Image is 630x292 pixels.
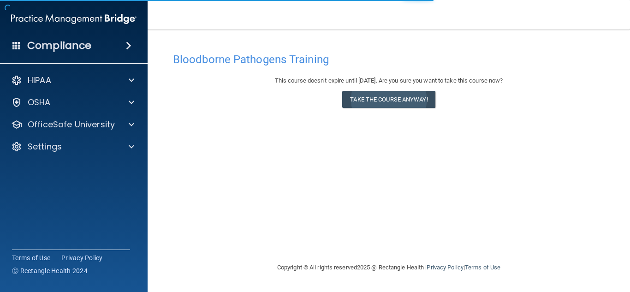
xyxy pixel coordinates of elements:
[469,226,619,263] iframe: Drift Widget Chat Controller
[28,75,51,86] p: HIPAA
[12,253,50,262] a: Terms of Use
[12,266,88,275] span: Ⓒ Rectangle Health 2024
[465,264,500,271] a: Terms of Use
[342,91,435,108] button: Take the course anyway!
[11,75,134,86] a: HIPAA
[28,119,115,130] p: OfficeSafe University
[173,75,605,86] div: This course doesn’t expire until [DATE]. Are you sure you want to take this course now?
[28,141,62,152] p: Settings
[11,141,134,152] a: Settings
[427,264,463,271] a: Privacy Policy
[11,97,134,108] a: OSHA
[173,54,605,66] h4: Bloodborne Pathogens Training
[61,253,103,262] a: Privacy Policy
[11,10,137,28] img: PMB logo
[220,253,557,282] div: Copyright © All rights reserved 2025 @ Rectangle Health | |
[28,97,51,108] p: OSHA
[11,119,134,130] a: OfficeSafe University
[27,39,91,52] h4: Compliance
